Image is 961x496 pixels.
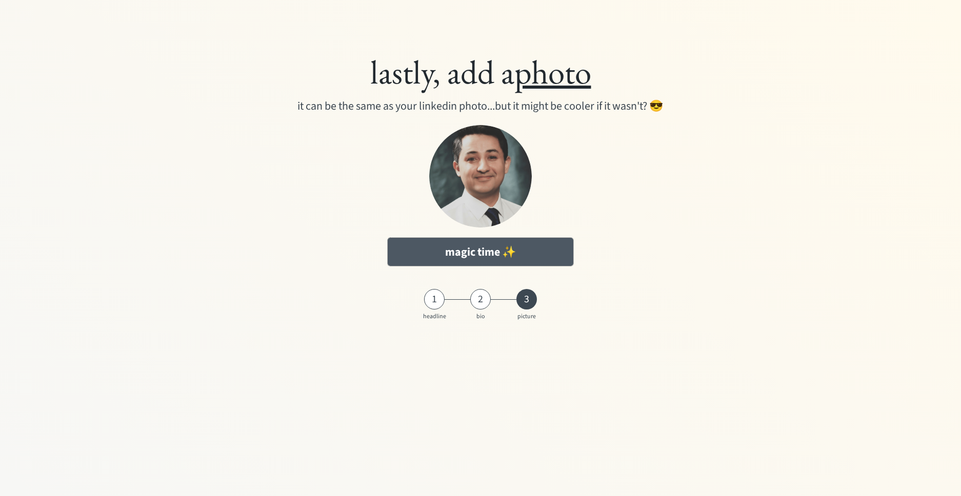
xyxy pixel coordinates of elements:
[514,50,591,93] u: photo
[422,313,447,320] div: headline
[114,51,846,93] div: lastly, add a
[514,313,539,320] div: picture
[276,98,685,115] div: it can be the same as your linkedin photo...but it might be cooler if it wasn't? 😎
[468,313,493,320] div: bio
[388,238,573,266] button: magic time ✨
[470,293,491,305] div: 2
[424,293,445,305] div: 1
[516,293,537,305] div: 3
